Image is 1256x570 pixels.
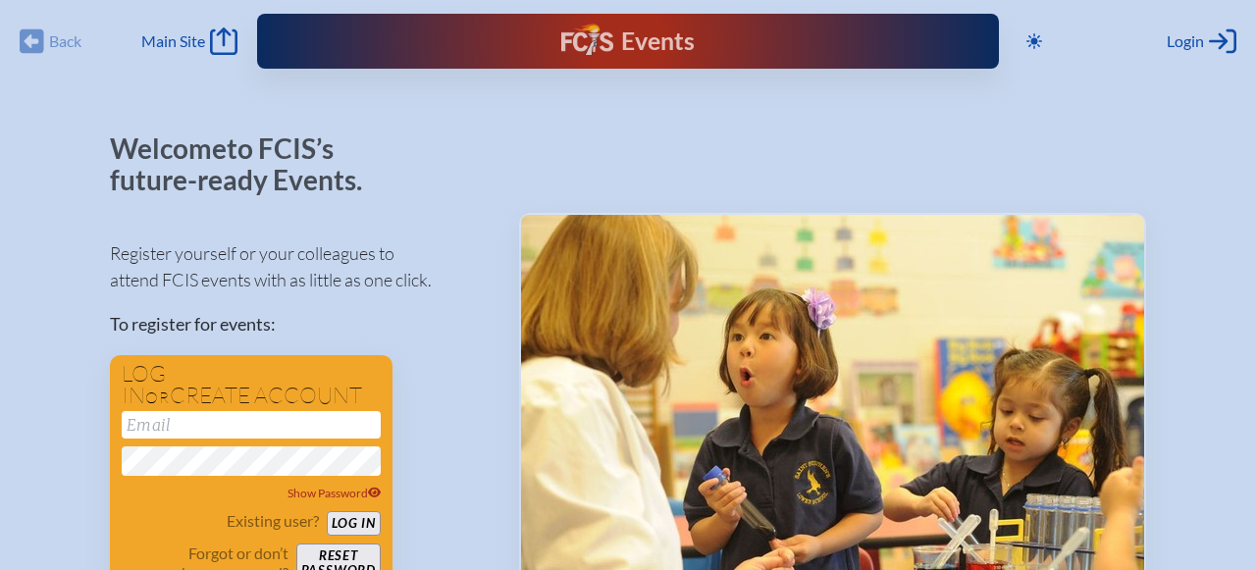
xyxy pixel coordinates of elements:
div: FCIS Events — Future ready [474,24,782,59]
p: Register yourself or your colleagues to attend FCIS events with as little as one click. [110,240,488,293]
input: Email [122,411,381,439]
span: Login [1167,31,1204,51]
span: Show Password [288,486,382,500]
span: Main Site [141,31,205,51]
p: Welcome to FCIS’s future-ready Events. [110,133,385,195]
button: Log in [327,511,381,536]
p: Existing user? [227,511,319,531]
h1: Log in create account [122,363,381,407]
span: or [145,388,170,407]
p: To register for events: [110,311,488,337]
a: Main Site [141,27,237,55]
